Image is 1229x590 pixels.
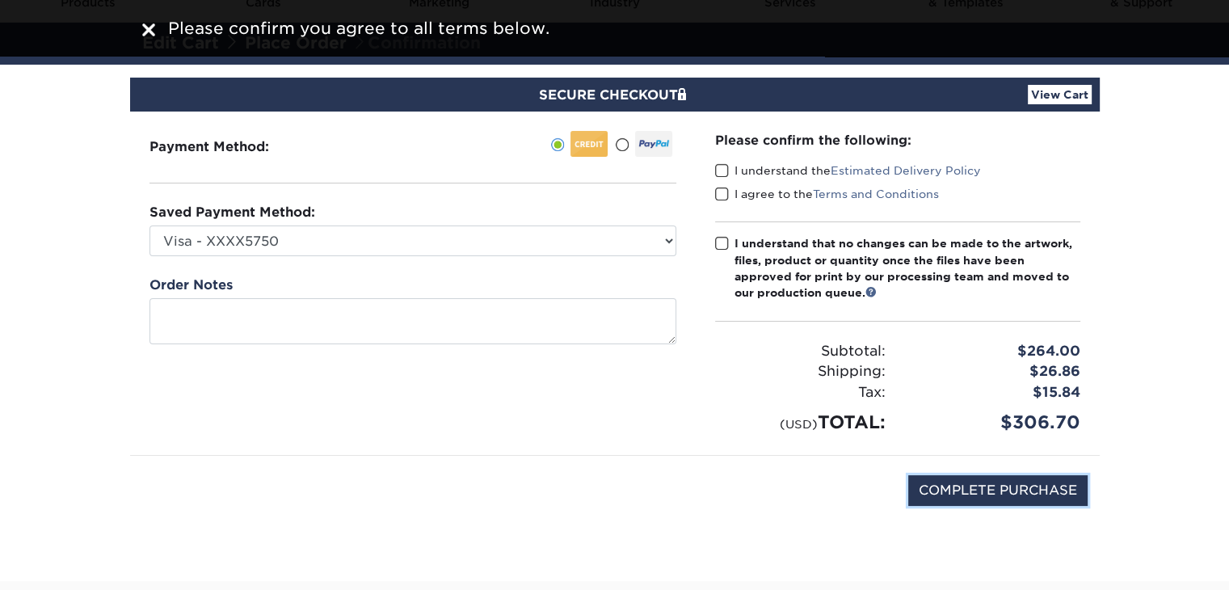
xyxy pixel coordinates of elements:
input: COMPLETE PURCHASE [908,475,1088,506]
div: I understand that no changes can be made to the artwork, files, product or quantity once the file... [734,235,1080,301]
div: Tax: [703,382,898,403]
div: TOTAL: [703,409,898,436]
label: Order Notes [149,276,233,295]
div: Subtotal: [703,341,898,362]
label: Saved Payment Method: [149,203,315,222]
img: DigiCert Secured Site Seal [142,475,223,523]
span: SECURE CHECKOUT [539,87,691,103]
label: I agree to the [715,186,939,202]
div: $264.00 [898,341,1092,362]
img: close [142,23,155,36]
a: Terms and Conditions [813,188,939,200]
div: $15.84 [898,382,1092,403]
label: I understand the [715,162,981,179]
a: Estimated Delivery Policy [831,164,981,177]
div: $26.86 [898,361,1092,382]
a: View Cart [1028,85,1092,104]
span: Please confirm you agree to all terms below. [168,19,549,38]
div: $306.70 [898,409,1092,436]
div: Please confirm the following: [715,131,1080,150]
div: Shipping: [703,361,898,382]
small: (USD) [780,417,818,431]
h3: Payment Method: [149,139,309,154]
iframe: Google Customer Reviews [4,541,137,584]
